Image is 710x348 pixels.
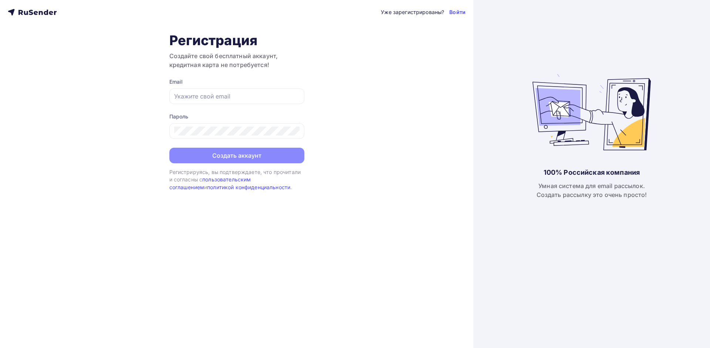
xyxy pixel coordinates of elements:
[174,92,300,101] input: Укажите свой email
[169,176,251,190] a: пользовательским соглашением
[537,181,647,199] div: Умная система для email рассылок. Создать рассылку это очень просто!
[449,9,466,16] a: Войти
[207,184,290,190] a: политикой конфиденциальности
[169,51,304,69] h3: Создайте свой бесплатный аккаунт, кредитная карта не потребуется!
[169,78,304,86] div: Email
[169,32,304,48] h1: Регистрация
[169,113,304,120] div: Пароль
[169,168,304,191] div: Регистрируясь, вы подтверждаете, что прочитали и согласны с и .
[381,9,444,16] div: Уже зарегистрированы?
[169,148,304,163] button: Создать аккаунт
[544,168,640,177] div: 100% Российская компания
